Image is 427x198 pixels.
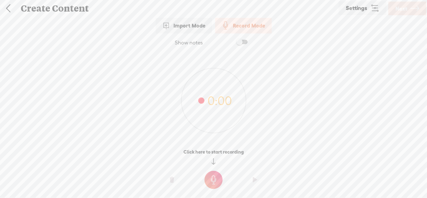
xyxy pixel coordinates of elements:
div: Show notes [175,39,203,46]
div: Import Mode [156,18,212,33]
span: Next [395,1,407,17]
div: Record Mode [215,18,272,33]
span: Settings [346,5,367,11]
div: Create Content [16,0,338,17]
